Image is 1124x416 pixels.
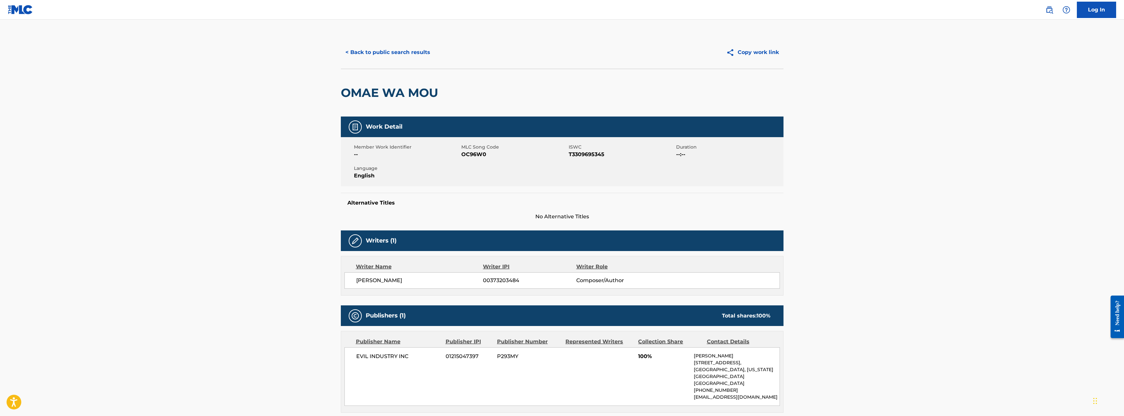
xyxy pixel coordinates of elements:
[341,85,441,100] h2: OMAE WA MOU
[569,151,674,158] span: T3309695345
[565,338,633,346] div: Represented Writers
[356,277,483,284] span: [PERSON_NAME]
[356,353,441,360] span: EVIL INDUSTRY INC
[351,312,359,320] img: Publishers
[676,144,782,151] span: Duration
[497,338,561,346] div: Publisher Number
[694,359,779,366] p: [STREET_ADDRESS],
[569,144,674,151] span: ISWC
[356,338,441,346] div: Publisher Name
[694,380,779,387] p: [GEOGRAPHIC_DATA]
[676,151,782,158] span: --:--
[1093,391,1097,411] div: Drag
[354,151,460,158] span: --
[351,237,359,245] img: Writers
[461,151,567,158] span: OC96W0
[354,172,460,180] span: English
[1091,385,1124,416] iframe: Chat Widget
[8,5,33,14] img: MLC Logo
[366,237,396,244] h5: Writers (1)
[722,312,770,320] div: Total shares:
[576,277,661,284] span: Composer/Author
[1060,3,1073,16] div: Help
[576,263,661,271] div: Writer Role
[694,387,779,394] p: [PHONE_NUMBER]
[638,338,702,346] div: Collection Share
[722,44,783,61] button: Copy work link
[707,338,770,346] div: Contact Details
[461,144,567,151] span: MLC Song Code
[483,277,576,284] span: 00373203484
[726,48,738,57] img: Copy work link
[354,144,460,151] span: Member Work Identifier
[351,123,359,131] img: Work Detail
[366,123,402,131] h5: Work Detail
[694,353,779,359] p: [PERSON_NAME]
[1043,3,1056,16] a: Public Search
[446,338,492,346] div: Publisher IPI
[341,213,783,221] span: No Alternative Titles
[1106,290,1124,343] iframe: Resource Center
[694,366,779,380] p: [GEOGRAPHIC_DATA], [US_STATE][GEOGRAPHIC_DATA]
[757,313,770,319] span: 100 %
[1062,6,1070,14] img: help
[347,200,777,206] h5: Alternative Titles
[694,394,779,401] p: [EMAIL_ADDRESS][DOMAIN_NAME]
[483,263,576,271] div: Writer IPI
[341,44,435,61] button: < Back to public search results
[446,353,492,360] span: 01215047397
[497,353,561,360] span: P293MY
[638,353,689,360] span: 100%
[356,263,483,271] div: Writer Name
[1077,2,1116,18] a: Log In
[354,165,460,172] span: Language
[1045,6,1053,14] img: search
[366,312,406,319] h5: Publishers (1)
